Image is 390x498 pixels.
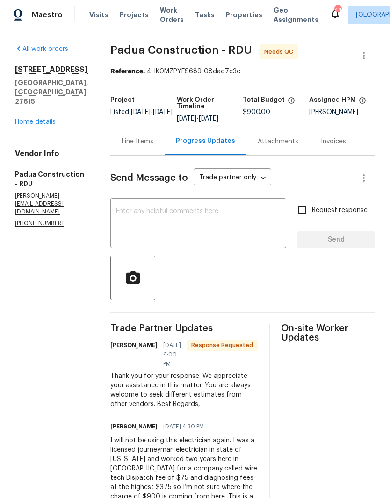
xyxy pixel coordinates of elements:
[15,119,56,125] a: Home details
[163,422,204,431] span: [DATE] 4:30 PM
[264,47,297,57] span: Needs QC
[177,115,196,122] span: [DATE]
[15,149,88,158] h4: Vendor Info
[110,341,158,350] h6: [PERSON_NAME]
[321,137,346,146] div: Invoices
[110,68,145,75] b: Reference:
[160,6,184,24] span: Work Orders
[110,97,135,103] h5: Project
[110,324,258,333] span: Trade Partner Updates
[194,171,271,186] div: Trade partner only
[334,6,341,15] div: 44
[188,341,257,350] span: Response Requested
[243,109,270,115] span: $900.00
[122,137,153,146] div: Line Items
[110,173,188,183] span: Send Message to
[110,44,252,56] span: Padua Construction - RDU
[15,46,68,52] a: All work orders
[32,10,63,20] span: Maestro
[309,109,376,115] div: [PERSON_NAME]
[131,109,151,115] span: [DATE]
[195,12,215,18] span: Tasks
[359,97,366,109] span: The hpm assigned to this work order.
[309,97,356,103] h5: Assigned HPM
[177,115,218,122] span: -
[288,97,295,109] span: The total cost of line items that have been proposed by Opendoor. This sum includes line items th...
[312,206,368,215] span: Request response
[131,109,173,115] span: -
[89,10,108,20] span: Visits
[258,137,298,146] div: Attachments
[177,97,243,110] h5: Work Order Timeline
[15,170,88,188] h5: Padua Construction - RDU
[110,109,173,115] span: Listed
[120,10,149,20] span: Projects
[243,97,285,103] h5: Total Budget
[110,67,375,76] div: 4HK0MZPYFS689-08dad7c3c
[281,324,375,342] span: On-site Worker Updates
[110,422,158,431] h6: [PERSON_NAME]
[153,109,173,115] span: [DATE]
[110,371,258,409] div: Thank you for your response. We appreciate your assistance in this matter. You are always welcome...
[176,136,235,146] div: Progress Updates
[199,115,218,122] span: [DATE]
[274,6,318,24] span: Geo Assignments
[163,341,181,369] span: [DATE] 6:00 PM
[226,10,262,20] span: Properties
